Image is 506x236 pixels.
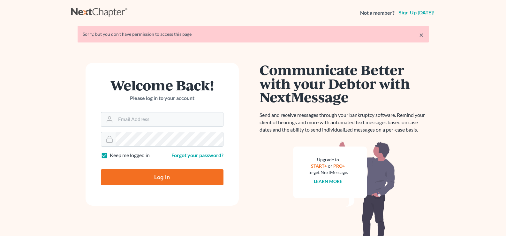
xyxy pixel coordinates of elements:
div: Sorry, but you don't have permission to access this page [83,31,424,37]
div: Upgrade to [308,156,348,163]
h1: Communicate Better with your Debtor with NextMessage [260,63,429,104]
p: Send and receive messages through your bankruptcy software. Remind your client of hearings and mo... [260,111,429,133]
a: × [419,31,424,39]
a: Learn more [314,179,342,184]
a: PRO+ [333,163,345,169]
div: to get NextMessage. [308,169,348,176]
a: START+ [311,163,327,169]
input: Log In [101,169,223,185]
p: Please log in to your account [101,95,223,102]
span: or [328,163,332,169]
h1: Welcome Back! [101,78,223,92]
label: Keep me logged in [110,152,150,159]
input: Email Address [116,112,223,126]
a: Forgot your password? [171,152,223,158]
strong: Not a member? [360,9,395,17]
a: Sign up [DATE]! [397,10,435,15]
